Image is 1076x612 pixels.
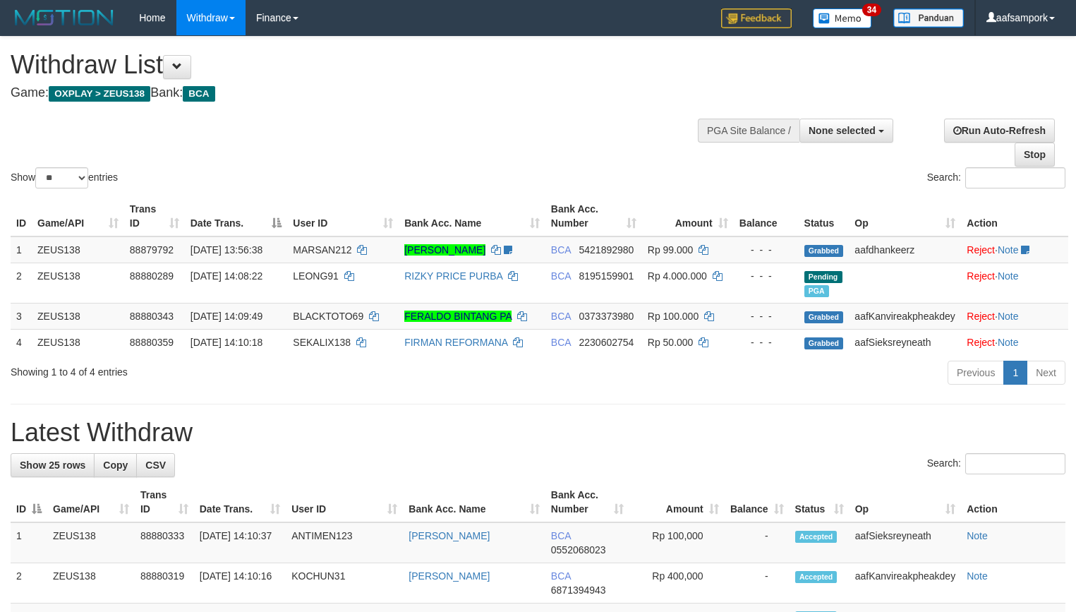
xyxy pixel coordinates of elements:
img: Button%20Memo.svg [813,8,872,28]
td: Rp 100,000 [629,522,724,563]
a: Next [1027,361,1065,385]
td: · [961,303,1068,329]
a: Reject [967,337,995,348]
td: - [725,563,790,604]
input: Search: [965,167,1065,188]
span: Copy 0552068023 to clipboard [551,544,606,556]
span: Grabbed [804,311,844,323]
span: OXPLAY > ZEUS138 [49,86,150,102]
th: User ID: activate to sort column ascending [286,482,403,522]
th: Trans ID: activate to sort column ascending [135,482,194,522]
a: RIZKY PRICE PURBA [404,270,502,282]
th: Game/API: activate to sort column ascending [47,482,135,522]
th: ID: activate to sort column descending [11,482,47,522]
span: 88880343 [130,311,174,322]
td: 88880319 [135,563,194,604]
th: Bank Acc. Name: activate to sort column ascending [403,482,545,522]
button: None selected [799,119,893,143]
td: · [961,263,1068,303]
td: 2 [11,263,32,303]
th: Amount: activate to sort column ascending [629,482,724,522]
span: Marked by aafnoeunsreypich [804,285,829,297]
th: Trans ID: activate to sort column ascending [124,196,185,236]
span: [DATE] 14:08:22 [191,270,262,282]
td: [DATE] 14:10:16 [194,563,286,604]
span: CSV [145,460,166,471]
td: ZEUS138 [32,263,124,303]
th: User ID: activate to sort column ascending [287,196,399,236]
span: [DATE] 13:56:38 [191,244,262,256]
a: Run Auto-Refresh [944,119,1055,143]
td: aafKanvireakpheakdey [850,563,961,604]
th: Bank Acc. Name: activate to sort column ascending [399,196,545,236]
td: ANTIMEN123 [286,522,403,563]
span: Rp 50.000 [648,337,694,348]
td: 4 [11,329,32,355]
td: [DATE] 14:10:37 [194,522,286,563]
span: [DATE] 14:10:18 [191,337,262,348]
td: ZEUS138 [32,236,124,263]
a: Note [998,311,1019,322]
span: Grabbed [804,245,844,257]
span: Copy [103,460,128,471]
span: [DATE] 14:09:49 [191,311,262,322]
td: 2 [11,563,47,604]
a: Note [998,337,1019,348]
td: Rp 400,000 [629,563,724,604]
th: Bank Acc. Number: activate to sort column ascending [545,482,630,522]
span: 34 [862,4,881,16]
th: Date Trans.: activate to sort column ascending [194,482,286,522]
input: Search: [965,453,1065,474]
a: FERALDO BINTANG PA [404,311,512,322]
a: Show 25 rows [11,453,95,477]
th: Balance [734,196,799,236]
th: Balance: activate to sort column ascending [725,482,790,522]
td: KOCHUN31 [286,563,403,604]
a: [PERSON_NAME] [409,530,490,541]
span: Copy 6871394943 to clipboard [551,584,606,596]
td: · [961,329,1068,355]
img: Feedback.jpg [721,8,792,28]
th: Op: activate to sort column ascending [850,482,961,522]
th: Status [799,196,850,236]
span: BCA [551,311,571,322]
a: Note [967,530,988,541]
div: PGA Site Balance / [698,119,799,143]
span: BCA [551,270,571,282]
span: Copy 5421892980 to clipboard [579,244,634,256]
a: CSV [136,453,175,477]
a: Previous [948,361,1004,385]
img: panduan.png [893,8,964,28]
th: Action [961,482,1065,522]
div: Showing 1 to 4 of 4 entries [11,359,437,379]
th: Game/API: activate to sort column ascending [32,196,124,236]
span: Rp 100.000 [648,311,699,322]
span: Copy 2230602754 to clipboard [579,337,634,348]
span: Rp 99.000 [648,244,694,256]
th: Bank Acc. Number: activate to sort column ascending [545,196,642,236]
a: Note [998,244,1019,256]
div: - - - [739,335,793,349]
span: LEONG91 [293,270,339,282]
span: SEKALIX138 [293,337,351,348]
span: BCA [551,244,571,256]
th: Op: activate to sort column ascending [849,196,961,236]
label: Show entries [11,167,118,188]
span: Show 25 rows [20,460,85,471]
span: BCA [551,530,571,541]
a: Reject [967,311,995,322]
label: Search: [927,453,1065,474]
td: aafKanvireakpheakdey [849,303,961,329]
span: Grabbed [804,337,844,349]
th: Action [961,196,1068,236]
span: BCA [551,337,571,348]
td: - [725,522,790,563]
span: Copy 0373373980 to clipboard [579,311,634,322]
span: Accepted [795,571,838,583]
a: Stop [1015,143,1055,167]
h4: Game: Bank: [11,86,703,100]
div: - - - [739,269,793,283]
span: 88880359 [130,337,174,348]
a: 1 [1003,361,1027,385]
span: BCA [183,86,214,102]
